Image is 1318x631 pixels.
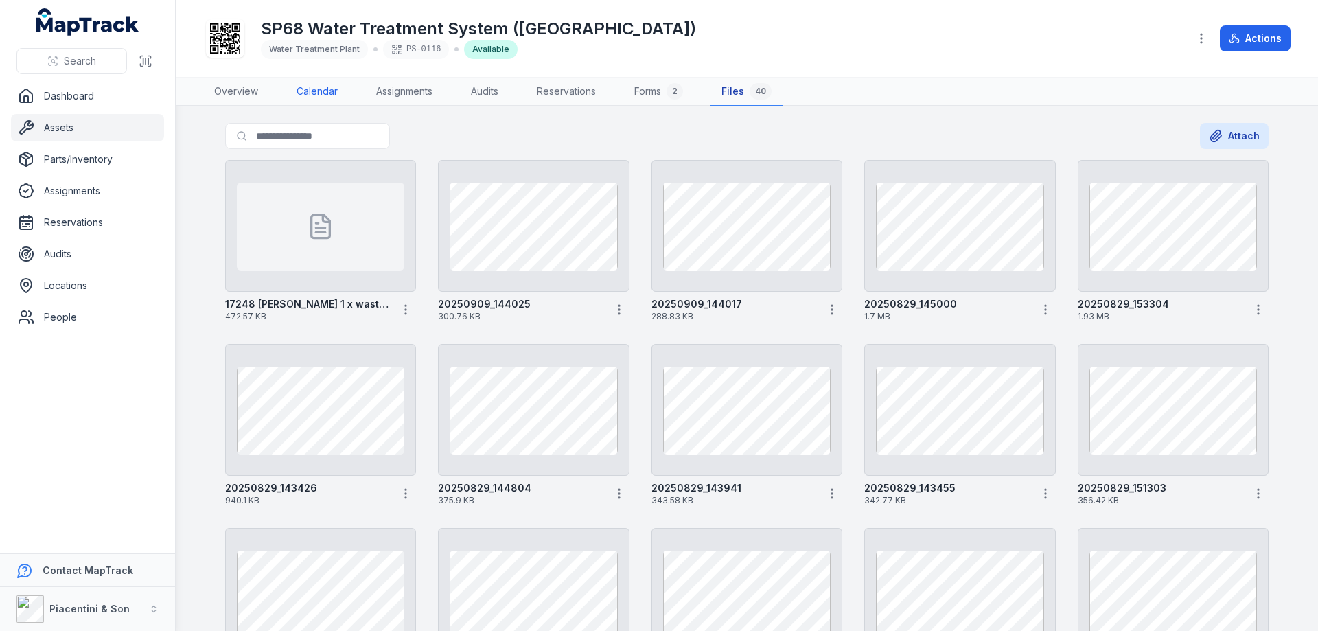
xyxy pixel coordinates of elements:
div: 2 [667,83,683,100]
strong: Piacentini & Son [49,603,130,615]
a: Assignments [11,177,164,205]
span: 375.9 KB [438,495,603,506]
button: Actions [1220,25,1291,51]
a: Locations [11,272,164,299]
strong: 20250909_144025 [438,297,531,311]
strong: 20250829_143941 [651,481,741,495]
a: Reservations [526,78,607,106]
a: Dashboard [11,82,164,110]
strong: 20250829_153304 [1078,297,1169,311]
span: 343.58 KB [651,495,816,506]
a: Forms2 [623,78,694,106]
h1: SP68 Water Treatment System ([GEOGRAPHIC_DATA]) [261,18,696,40]
strong: 20250829_151303 [1078,481,1166,495]
span: 1.7 MB [864,311,1029,322]
a: Calendar [286,78,349,106]
a: MapTrack [36,8,139,36]
a: Assets [11,114,164,141]
button: Search [16,48,127,74]
strong: 20250829_143455 [864,481,956,495]
a: Audits [11,240,164,268]
a: Audits [460,78,509,106]
a: Reservations [11,209,164,236]
strong: 20250909_144017 [651,297,742,311]
span: Water Treatment Plant [269,44,360,54]
span: 342.77 KB [864,495,1029,506]
span: 472.57 KB [225,311,390,322]
span: 288.83 KB [651,311,816,322]
span: 356.42 KB [1078,495,1242,506]
a: Assignments [365,78,443,106]
strong: 17248 [PERSON_NAME] 1 x waste water [DATE] [225,297,390,311]
span: Search [64,54,96,68]
span: 300.76 KB [438,311,603,322]
div: Available [464,40,518,59]
strong: Contact MapTrack [43,564,133,576]
div: 40 [750,83,772,100]
span: 1.93 MB [1078,311,1242,322]
a: Files40 [710,78,783,106]
a: Parts/Inventory [11,146,164,173]
strong: 20250829_143426 [225,481,317,495]
a: Overview [203,78,269,106]
span: 940.1 KB [225,495,390,506]
div: PS-0116 [383,40,449,59]
button: Attach [1200,123,1269,149]
strong: 20250829_144804 [438,481,531,495]
strong: 20250829_145000 [864,297,957,311]
a: People [11,303,164,331]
